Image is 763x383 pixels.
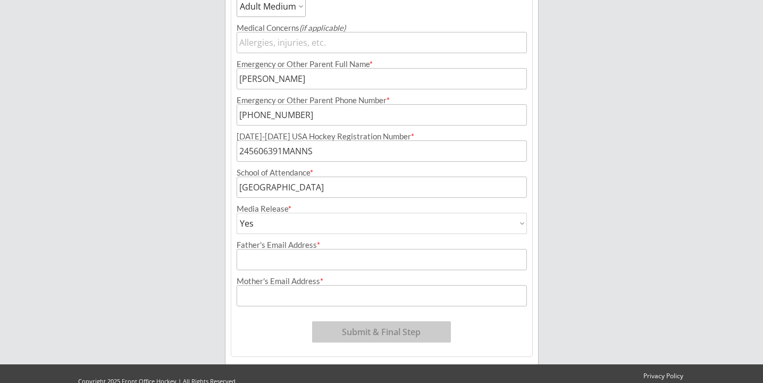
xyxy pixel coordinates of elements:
div: Emergency or Other Parent Full Name [237,60,527,68]
div: Media Release [237,205,527,213]
div: Father's Email Address [237,241,527,249]
div: [DATE]-[DATE] USA Hockey Registration Number [237,132,527,140]
button: Submit & Final Step [312,321,451,343]
input: Allergies, injuries, etc. [237,32,527,53]
div: Emergency or Other Parent Phone Number [237,96,527,104]
div: School of Attendance [237,169,527,177]
a: Privacy Policy [639,372,688,381]
div: Mother's Email Address [237,277,527,285]
div: Medical Concerns [237,24,527,32]
em: (if applicable) [299,23,346,32]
